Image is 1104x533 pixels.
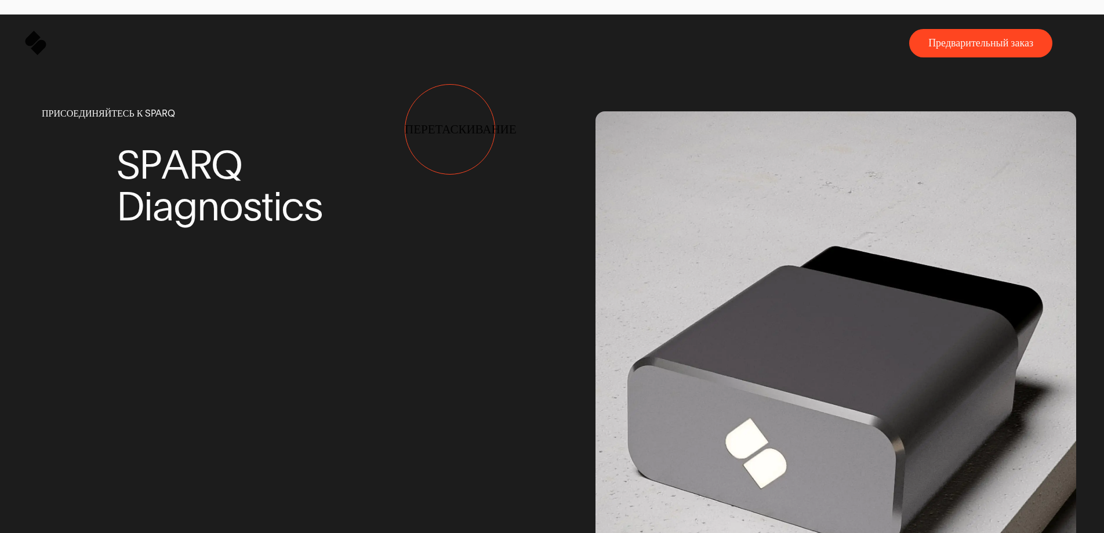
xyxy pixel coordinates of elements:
ya-tr-span: i [273,183,282,230]
span: Совместимо с бензиновыми и гибридными автомобилями 2008 года выпуска и новее. Поддерживается толь... [117,308,457,318]
ya-tr-span: S [117,141,140,188]
ya-tr-span: D [117,183,144,230]
ya-tr-span: n [197,183,219,230]
ya-tr-span: c [281,183,304,230]
ya-tr-span: o [219,183,243,230]
ya-tr-span: A [162,141,188,188]
span: Диагностика SPARQ [117,144,440,227]
span: Мы осуществляем доставку только по США и Канаде. Полная гарантия возврата средств. [158,431,655,444]
span: Присоединяйтесь к Sparq [42,107,175,120]
ya-tr-span: s [304,183,323,230]
ya-tr-span: Предварительный заказ [928,37,1033,49]
ya-tr-span: s [243,183,262,230]
button: Предзаказ диагностического устройства SPARQ [909,29,1052,57]
ya-tr-span: P [139,141,162,188]
span: Получите возможность диагностировать свой автомобиль в любое время и предотвращать потенциальные ... [117,248,440,299]
ya-tr-span: g [173,183,198,230]
ya-tr-span: R [188,141,212,188]
span: В настоящее время распродано. Предзаказ на следующий товар. [158,363,412,376]
ya-tr-span: t [262,183,273,230]
span: В настоящее время поддерживается только на устройствах iOS. [158,498,411,511]
ya-tr-span: i [144,183,152,230]
ya-tr-span: Q [211,141,242,188]
ya-tr-span: a [152,183,173,230]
